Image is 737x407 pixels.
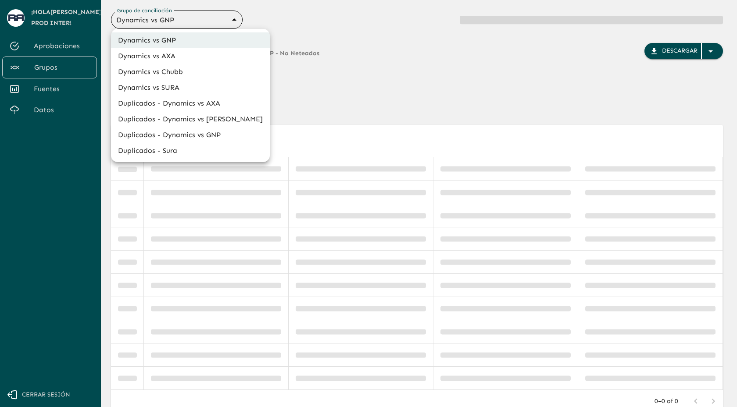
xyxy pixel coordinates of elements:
li: Duplicados - Dynamics vs GNP [111,127,270,143]
li: Duplicados - Dynamics vs AXA [111,96,270,111]
li: Dynamics vs GNP [111,32,270,48]
li: Dynamics vs SURA [111,80,270,96]
li: Dynamics vs Chubb [111,64,270,80]
li: Dynamics vs AXA [111,48,270,64]
li: Duplicados - Sura [111,143,270,159]
li: Duplicados - Dynamics vs [PERSON_NAME] [111,111,270,127]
